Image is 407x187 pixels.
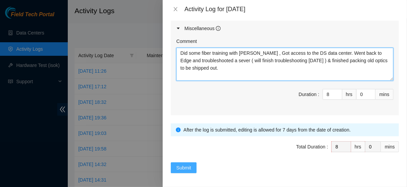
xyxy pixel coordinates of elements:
textarea: Comment [176,48,393,81]
button: Close [171,6,180,13]
span: info-circle [216,26,221,31]
div: hrs [342,89,357,100]
div: Total Duration : [296,143,328,150]
div: After the log is submitted, editing is allowed for 7 days from the date of creation. [183,126,394,134]
div: hrs [351,141,365,152]
div: mins [375,89,393,100]
label: Comment [176,38,197,45]
div: Miscellaneous info-circle [171,21,399,36]
div: mins [381,141,399,152]
span: close [173,6,178,12]
div: Miscellaneous [184,25,221,32]
span: info-circle [176,127,181,132]
span: Submit [176,164,191,171]
div: Duration : [299,91,319,98]
div: Activity Log for [DATE] [184,5,399,13]
button: Submit [171,162,197,173]
span: caret-right [176,26,180,30]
